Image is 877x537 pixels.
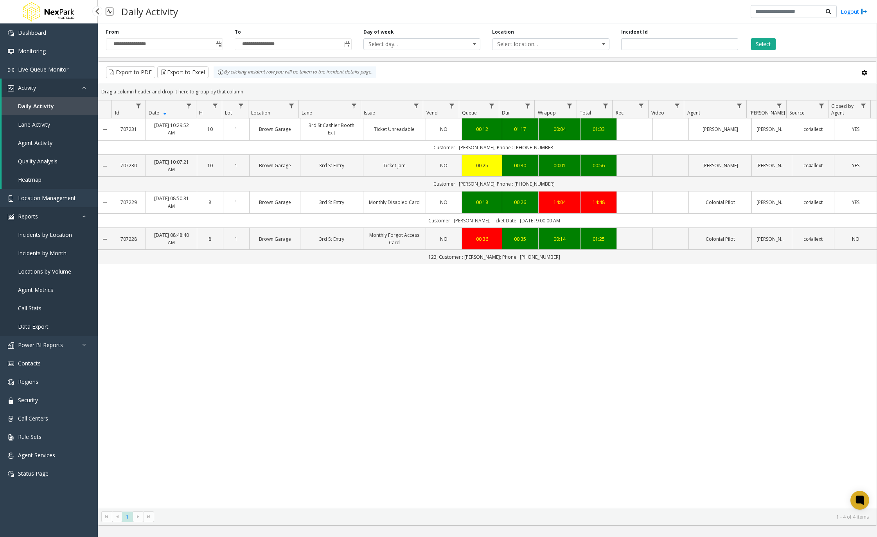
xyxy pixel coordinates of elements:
a: 3rd St Cashier Booth Exit [305,122,358,136]
a: 00:30 [507,162,533,169]
img: 'icon' [8,379,14,385]
img: pageIcon [106,2,113,21]
a: YES [839,125,872,133]
a: H Filter Menu [210,100,220,111]
a: Quality Analysis [2,152,98,170]
a: Ticket Unreadable [368,125,421,133]
label: Incident Id [621,29,648,36]
span: Contacts [18,360,41,367]
a: 10 [202,125,218,133]
a: Heatmap [2,170,98,189]
span: Lane [302,109,312,116]
img: infoIcon.svg [217,69,224,75]
a: 3rd St Entry [305,235,358,243]
img: 'icon' [8,85,14,91]
span: Lot [225,109,232,116]
a: NO [431,162,457,169]
a: 8 [202,199,218,206]
td: 123; Customer : [PERSON_NAME]; Phone : [PHONE_NUMBER] [112,250,877,264]
div: 00:35 [507,235,533,243]
span: Dashboard [18,29,46,36]
img: 'icon' [8,67,14,73]
img: 'icon' [8,416,14,422]
td: Customer : [PERSON_NAME]; Ticket Date : [DATE] 9:00:00 AM [112,213,877,228]
a: 00:01 [543,162,576,169]
a: 00:56 [586,162,612,169]
a: Closed by Agent Filter Menu [858,100,869,111]
a: Colonial Pilot [694,199,747,206]
span: Call Stats [18,304,41,312]
span: Reports [18,213,38,220]
span: Security [18,396,38,404]
a: [PERSON_NAME] [694,125,747,133]
span: [PERSON_NAME] [749,109,785,116]
a: Source Filter Menu [816,100,827,111]
a: 707230 [117,162,141,169]
a: [PERSON_NAME] [757,162,787,169]
a: Queue Filter Menu [487,100,497,111]
a: NO [839,235,872,243]
span: YES [852,126,859,132]
img: 'icon' [8,214,14,220]
span: Live Queue Monitor [18,66,68,73]
a: cc4allext [797,125,829,133]
span: Regions [18,378,38,385]
a: 10 [202,162,218,169]
a: NO [431,235,457,243]
td: Customer : [PERSON_NAME]; Phone : [PHONE_NUMBER] [112,177,877,191]
span: Total [580,109,591,116]
a: 00:18 [467,199,497,206]
a: Lane Activity [2,115,98,134]
a: NO [431,125,457,133]
a: [PERSON_NAME] [757,235,787,243]
a: 707229 [117,199,141,206]
div: 00:26 [507,199,533,206]
span: Rule Sets [18,433,41,440]
img: 'icon' [8,361,14,367]
a: 00:04 [543,125,576,133]
a: [PERSON_NAME] [757,199,787,206]
a: 1 [228,162,244,169]
span: Location Management [18,194,76,202]
a: YES [839,162,872,169]
a: 3rd St Entry [305,199,358,206]
span: Wrapup [538,109,556,116]
div: Drag a column header and drop it here to group by that column [98,85,877,98]
a: 01:33 [586,125,612,133]
img: 'icon' [8,397,14,404]
span: Video [651,109,664,116]
a: 1 [228,199,244,206]
span: Toggle popup [214,39,223,50]
a: Collapse Details [98,163,112,169]
a: 00:25 [467,162,497,169]
span: Lane Activity [18,121,50,128]
span: Call Centers [18,415,48,422]
a: Brown Garage [254,162,295,169]
a: Activity [2,79,98,97]
span: Vend [426,109,438,116]
a: NO [431,199,457,206]
img: 'icon' [8,342,14,349]
span: Daily Activity [18,102,54,110]
a: Video Filter Menu [672,100,682,111]
img: 'icon' [8,30,14,36]
a: Collapse Details [98,200,112,206]
a: 14:04 [543,199,576,206]
a: cc4allext [797,199,829,206]
span: YES [852,199,859,206]
div: By clicking Incident row you will be taken to the incident details page. [214,66,376,78]
button: Export to PDF [106,66,155,78]
span: Queue [462,109,477,116]
a: Date Filter Menu [183,100,194,111]
label: Location [492,29,514,36]
a: 3rd St Entry [305,162,358,169]
h3: Daily Activity [117,2,182,21]
img: 'icon' [8,434,14,440]
span: Agent Activity [18,139,52,147]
